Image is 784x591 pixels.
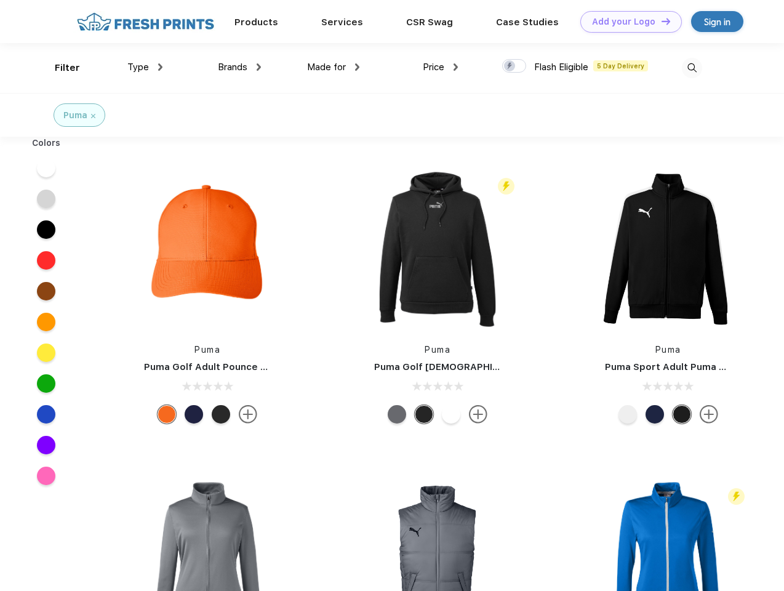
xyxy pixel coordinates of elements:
[618,405,637,424] div: White and Quiet Shade
[307,62,346,73] span: Made for
[144,361,332,372] a: Puma Golf Adult Pounce Adjustable Cap
[158,63,162,71] img: dropdown.png
[63,109,87,122] div: Puma
[454,63,458,71] img: dropdown.png
[126,167,289,331] img: func=resize&h=266
[239,405,257,424] img: more.svg
[586,167,750,331] img: func=resize&h=266
[646,405,664,424] div: Peacoat
[234,17,278,28] a: Products
[212,405,230,424] div: Puma Black
[55,61,80,75] div: Filter
[498,178,514,195] img: flash_active_toggle.svg
[534,62,588,73] span: Flash Eligible
[388,405,406,424] div: Quiet Shade
[91,114,95,118] img: filter_cancel.svg
[218,62,247,73] span: Brands
[194,345,220,355] a: Puma
[356,167,519,331] img: func=resize&h=266
[704,15,730,29] div: Sign in
[442,405,460,424] div: Bright White
[73,11,218,33] img: fo%20logo%202.webp
[158,405,176,424] div: Vibrant Orange
[673,405,691,424] div: Puma Black
[425,345,450,355] a: Puma
[592,17,655,27] div: Add your Logo
[655,345,681,355] a: Puma
[662,18,670,25] img: DT
[423,62,444,73] span: Price
[682,58,702,78] img: desktop_search.svg
[23,137,70,150] div: Colors
[415,405,433,424] div: Puma Black
[185,405,203,424] div: Peacoat
[406,17,453,28] a: CSR Swag
[321,17,363,28] a: Services
[127,62,149,73] span: Type
[469,405,487,424] img: more.svg
[700,405,718,424] img: more.svg
[355,63,359,71] img: dropdown.png
[691,11,743,32] a: Sign in
[728,488,745,505] img: flash_active_toggle.svg
[593,60,648,71] span: 5 Day Delivery
[257,63,261,71] img: dropdown.png
[374,361,602,372] a: Puma Golf [DEMOGRAPHIC_DATA]' Icon Golf Polo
